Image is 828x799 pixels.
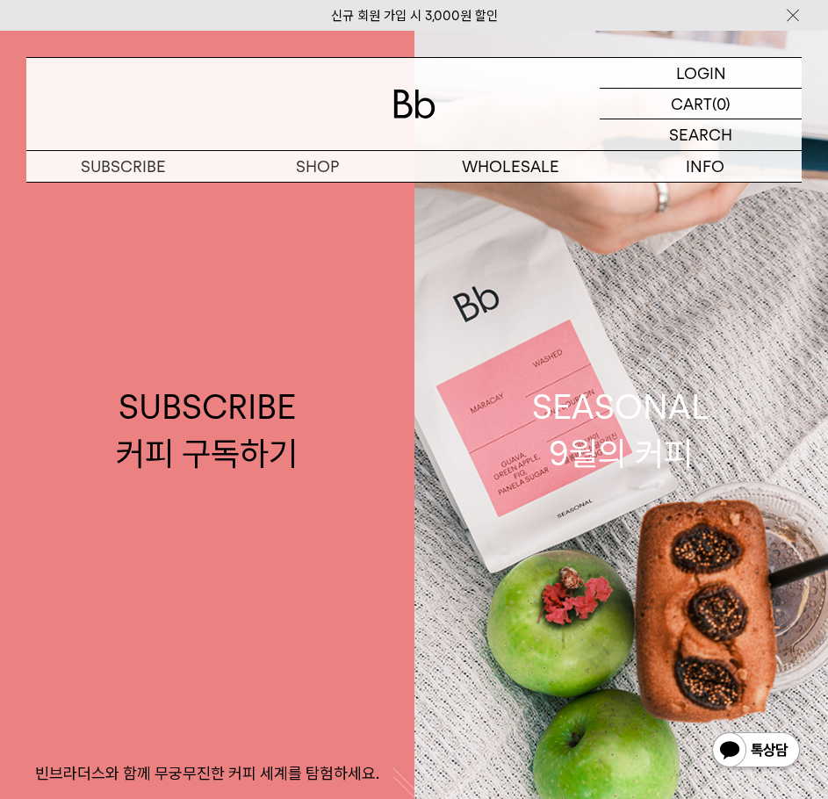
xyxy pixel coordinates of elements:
p: (0) [712,89,731,119]
div: SEASONAL 9월의 커피 [532,384,709,477]
p: WHOLESALE [414,151,608,182]
p: INFO [608,151,802,182]
a: LOGIN [600,58,802,89]
div: SUBSCRIBE 커피 구독하기 [116,384,298,477]
a: 신규 회원 가입 시 3,000원 할인 [331,8,498,24]
p: CART [671,89,712,119]
a: SUBSCRIBE [26,151,220,182]
img: 로고 [393,90,436,119]
a: CART (0) [600,89,802,119]
p: SEARCH [669,119,732,150]
a: SHOP [220,151,414,182]
img: 카카오톡 채널 1:1 채팅 버튼 [710,731,802,773]
p: LOGIN [676,58,726,88]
